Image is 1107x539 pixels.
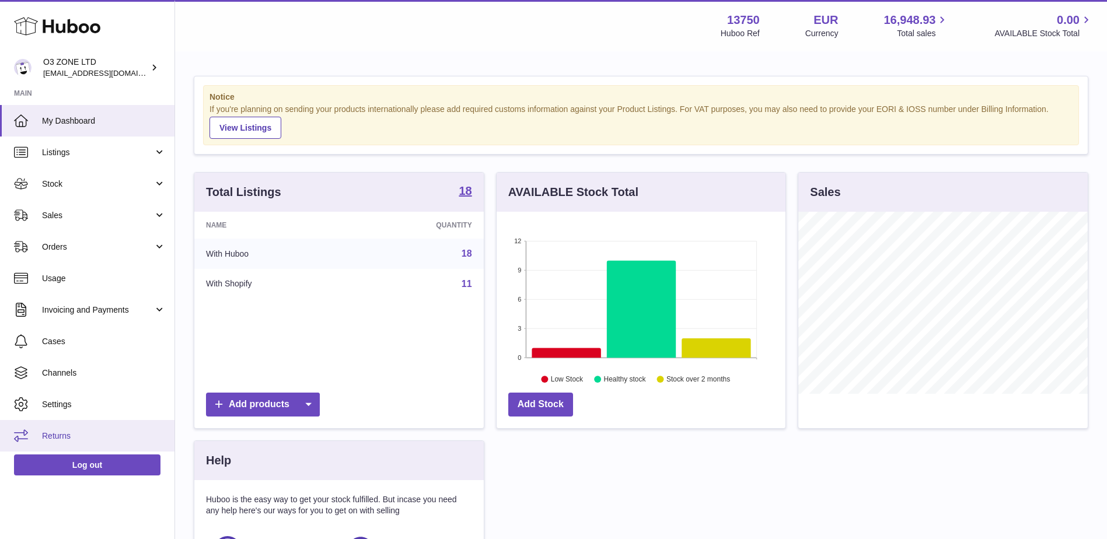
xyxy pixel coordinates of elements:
span: 16,948.93 [883,12,935,28]
span: Cases [42,336,166,347]
strong: 13750 [727,12,760,28]
a: 18 [462,249,472,258]
th: Name [194,212,350,239]
text: Stock over 2 months [666,375,730,383]
text: 9 [518,267,521,274]
text: 3 [518,325,521,332]
strong: Notice [209,92,1073,103]
span: 0.00 [1057,12,1080,28]
img: hello@o3zoneltd.co.uk [14,59,32,76]
h3: Total Listings [206,184,281,200]
a: View Listings [209,117,281,139]
p: Huboo is the easy way to get your stock fulfilled. But incase you need any help here's our ways f... [206,494,472,516]
span: Stock [42,178,153,190]
a: 11 [462,279,472,289]
td: With Huboo [194,239,350,269]
span: My Dashboard [42,116,166,127]
span: Channels [42,367,166,379]
text: Healthy stock [603,375,646,383]
div: If you're planning on sending your products internationally please add required customs informati... [209,104,1073,139]
span: Invoicing and Payments [42,304,153,316]
h3: Help [206,453,231,468]
text: Low Stock [551,375,584,383]
text: 6 [518,296,521,303]
a: 16,948.93 Total sales [883,12,949,39]
span: Settings [42,399,166,410]
span: Total sales [897,28,949,39]
div: Huboo Ref [721,28,760,39]
a: 18 [459,185,472,199]
span: [EMAIL_ADDRESS][DOMAIN_NAME] [43,68,172,78]
span: Listings [42,147,153,158]
div: O3 ZONE LTD [43,57,148,79]
span: Orders [42,242,153,253]
a: 0.00 AVAILABLE Stock Total [994,12,1093,39]
strong: EUR [813,12,838,28]
span: AVAILABLE Stock Total [994,28,1093,39]
a: Log out [14,454,160,475]
h3: AVAILABLE Stock Total [508,184,638,200]
td: With Shopify [194,269,350,299]
a: Add products [206,393,320,416]
strong: 18 [459,185,472,197]
a: Add Stock [508,393,573,416]
text: 12 [514,237,521,244]
h3: Sales [810,184,840,200]
span: Usage [42,273,166,284]
div: Currency [805,28,839,39]
text: 0 [518,354,521,361]
span: Returns [42,430,166,442]
span: Sales [42,210,153,221]
th: Quantity [350,212,483,239]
